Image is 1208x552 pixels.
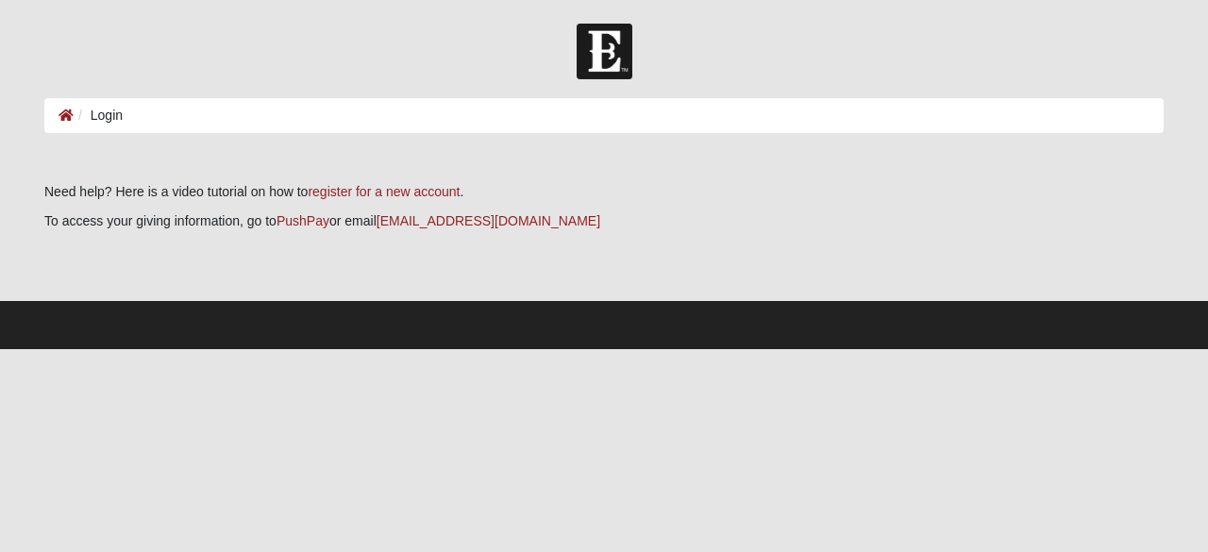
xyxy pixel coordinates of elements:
[74,106,123,125] li: Login
[577,24,632,79] img: Church of Eleven22 Logo
[308,184,460,199] a: register for a new account
[44,211,1164,231] p: To access your giving information, go to or email
[377,213,600,228] a: [EMAIL_ADDRESS][DOMAIN_NAME]
[44,182,1164,202] p: Need help? Here is a video tutorial on how to .
[277,213,329,228] a: PushPay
